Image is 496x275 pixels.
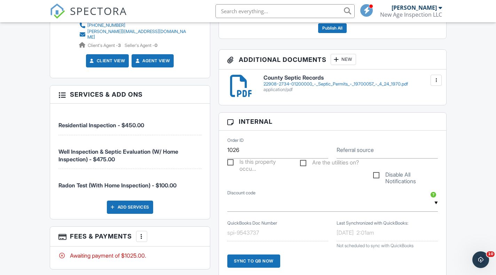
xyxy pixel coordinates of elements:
[263,81,438,87] div: 22908-2734-01200000_-_Septic_Permits_-_19700057_-_4_24_1970.pdf
[472,251,489,268] iframe: Intercom live chat
[337,146,374,154] label: Referral source
[373,171,438,180] label: Disable All Notifications
[58,135,202,169] li: Service: Well Inspection & Septic Evaluation (W/ Home Inspection)
[79,29,189,40] a: [PERSON_NAME][EMAIL_ADDRESS][DOMAIN_NAME]
[118,43,121,48] strong: 3
[155,43,157,48] strong: 0
[227,137,244,144] label: Order ID
[87,29,189,40] div: [PERSON_NAME][EMAIL_ADDRESS][DOMAIN_NAME]
[58,122,144,129] span: Residential Inspection - $450.00
[219,113,446,131] h3: Internal
[107,201,153,214] div: Add Services
[487,251,495,257] span: 10
[50,3,65,19] img: The Best Home Inspection Software - Spectora
[58,169,202,195] li: Service: Radon Test (With Home Inspection)
[263,75,438,81] h6: County Septic Records
[219,50,446,70] h3: Additional Documents
[50,86,210,104] h3: Services & Add ons
[215,4,355,18] input: Search everything...
[263,75,438,92] a: County Septic Records 22908-2734-01200000_-_Septic_Permits_-_19700057_-_4_24_1970.pdf application...
[392,4,437,11] div: [PERSON_NAME]
[50,9,127,24] a: SPECTORA
[58,148,178,163] span: Well Inspection & Septic Evaluation (W/ Home Inspection) - $475.00
[227,220,277,226] label: QuickBooks Doc Number
[134,57,170,64] a: Agent View
[88,43,122,48] span: Client's Agent -
[380,11,442,18] div: New Age Inspection LLC
[300,159,359,168] label: Are the utilities on?
[227,254,280,268] div: Sync to QB Now
[79,22,189,29] a: [PHONE_NUMBER]
[58,182,176,189] span: Radon Test (With Home Inspection) - $100.00
[58,109,202,135] li: Service: Residential Inspection
[58,252,202,259] div: Awaiting payment of $1025.00.
[50,227,210,246] h3: Fees & Payments
[70,3,127,18] span: SPECTORA
[125,43,157,48] span: Seller's Agent -
[227,159,292,167] label: Is this property occupied?
[331,54,356,65] div: New
[337,220,408,226] label: Last Synchronized with QuickBooks:
[88,57,125,64] a: Client View
[263,87,438,92] div: application/pdf
[337,243,414,248] span: Not scheduled to sync with QuickBooks
[227,190,255,196] label: Discount code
